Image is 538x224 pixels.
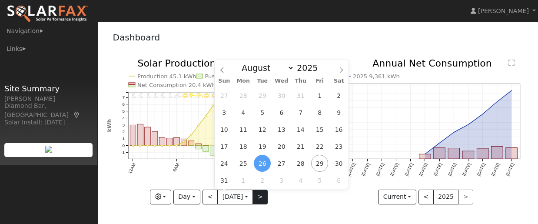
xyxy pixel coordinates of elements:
[311,104,328,121] span: August 8, 2025
[330,155,347,172] span: August 30, 2025
[505,162,515,177] text: [DATE]
[375,162,385,177] text: [DATE]
[254,87,271,104] span: July 29, 2025
[203,146,208,151] rect: onclick=""
[205,115,206,117] circle: onclick=""
[174,93,181,98] i: 6AM - PartlyCloudy
[482,114,484,115] circle: onclick=""
[447,162,457,177] text: [DATE]
[330,104,347,121] span: August 9, 2025
[4,101,93,120] div: Diamond Bar, [GEOGRAPHIC_DATA]
[139,93,143,98] i: 1AM - Clear
[181,139,186,146] rect: onclick=""
[511,90,512,91] circle: onclick=""
[506,148,518,159] rect: onclick=""
[130,125,136,146] rect: onclick=""
[7,5,88,23] img: SolarFax
[216,172,232,189] span: August 31, 2025
[292,121,309,138] span: August 14, 2025
[311,121,328,138] span: August 15, 2025
[196,146,201,149] rect: onclick=""
[235,104,252,121] span: August 4, 2025
[144,127,150,146] rect: onclick=""
[216,104,232,121] span: August 3, 2025
[330,138,347,155] span: August 23, 2025
[122,95,125,100] text: 7
[273,155,290,172] span: August 27, 2025
[217,190,253,204] button: [DATE]
[378,190,416,204] button: Current
[152,131,157,146] rect: onclick=""
[310,78,329,84] span: Fri
[122,130,125,134] text: 2
[330,121,347,138] span: August 16, 2025
[168,145,170,147] circle: onclick=""
[462,162,472,177] text: [DATE]
[122,109,125,114] text: 5
[113,32,160,43] a: Dashboard
[448,148,460,159] rect: onclick=""
[216,138,232,155] span: August 17, 2025
[139,145,141,147] circle: onclick=""
[292,138,309,155] span: August 21, 2025
[419,154,431,159] rect: onclick=""
[361,162,371,177] text: [DATE]
[496,101,498,103] circle: onclick=""
[311,87,328,104] span: August 1, 2025
[404,162,414,177] text: [DATE]
[189,93,196,98] i: 8AM - PartlyCloudy
[146,145,148,147] circle: onclick=""
[212,93,217,98] i: 11AM - Clear
[132,145,134,147] circle: onclick=""
[196,144,201,146] rect: onclick=""
[203,190,218,204] button: <
[291,78,310,84] span: Thu
[476,162,486,177] text: [DATE]
[216,121,232,138] span: August 10, 2025
[273,138,290,155] span: August 20, 2025
[161,93,166,98] i: 4AM - MostlyClear
[273,87,290,104] span: July 30, 2025
[122,102,125,107] text: 6
[196,93,203,98] i: 9AM - PartlyCloudy
[216,87,232,104] span: July 27, 2025
[434,148,445,159] rect: onclick=""
[272,78,291,84] span: Wed
[137,82,216,88] text: Net Consumption 20.4 kWh
[433,190,459,204] button: 2025
[205,73,218,80] text: Push
[477,148,489,159] rect: onclick=""
[212,105,214,107] circle: onclick=""
[173,137,179,146] rect: onclick=""
[137,58,296,69] text: Solar Production vs Consumption
[294,63,325,73] input: Year
[254,155,271,172] span: August 26, 2025
[254,172,271,189] span: September 2, 2025
[168,93,173,98] i: 5AM - MostlyClear
[159,137,165,146] rect: onclick=""
[273,121,290,138] span: August 13, 2025
[463,151,475,159] rect: onclick=""
[172,162,180,172] text: 6AM
[346,162,356,177] text: [DATE]
[204,93,209,98] i: 10AM - MostlyClear
[329,78,349,84] span: Sat
[389,162,399,177] text: [DATE]
[235,121,252,138] span: August 11, 2025
[235,87,252,104] span: July 28, 2025
[197,125,199,127] circle: onclick=""
[478,7,529,14] span: [PERSON_NAME]
[154,93,158,98] i: 3AM - Clear
[468,124,469,126] circle: onclick=""
[235,172,252,189] span: September 1, 2025
[127,162,136,174] text: 12AM
[210,146,216,156] rect: onclick=""
[353,73,400,80] text: 2025 9,361 kWh
[146,93,151,98] i: 2AM - Clear
[235,155,252,172] span: August 25, 2025
[254,104,271,121] span: August 5, 2025
[188,141,194,146] rect: onclick=""
[311,155,328,172] span: August 29, 2025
